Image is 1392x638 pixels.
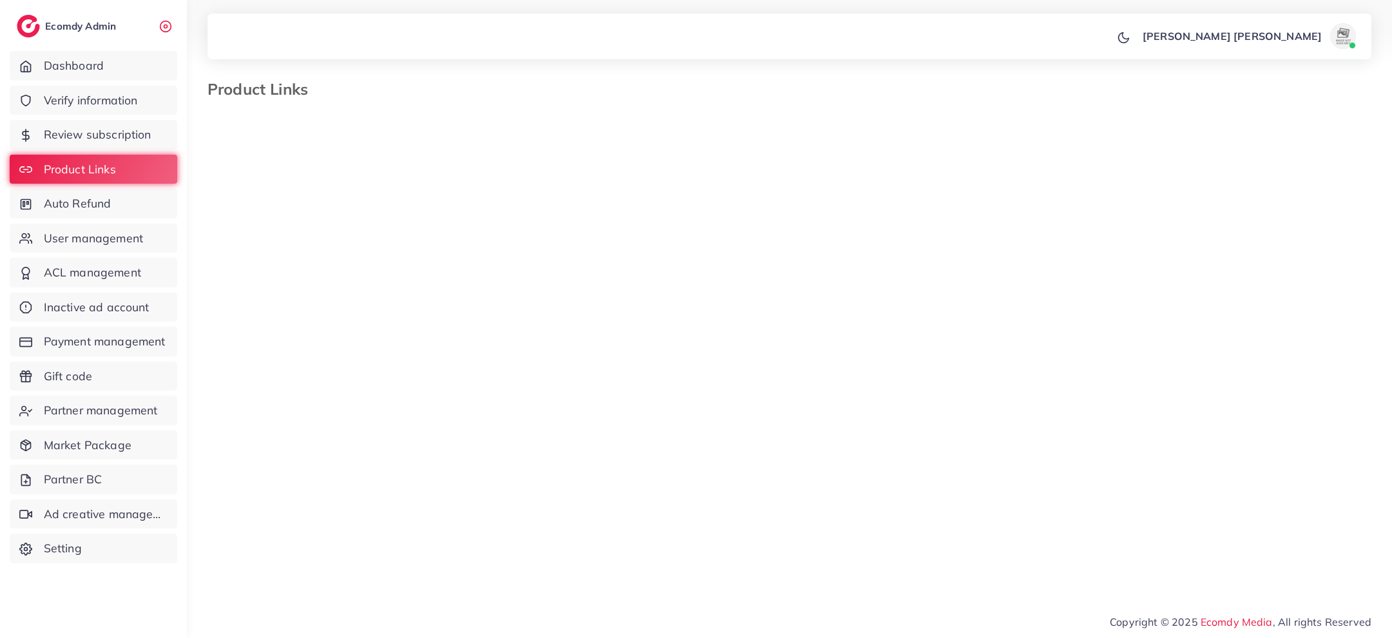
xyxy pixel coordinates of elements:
span: Gift code [44,368,92,385]
a: ACL management [10,258,177,287]
a: Payment management [10,327,177,356]
a: Dashboard [10,51,177,81]
span: Partner BC [44,471,102,488]
span: Market Package [44,437,131,454]
span: Ad creative management [44,506,168,523]
a: Gift code [10,362,177,391]
a: Market Package [10,430,177,460]
span: Payment management [44,333,166,350]
span: Auto Refund [44,195,111,212]
a: User management [10,224,177,253]
span: Setting [44,540,82,557]
a: [PERSON_NAME] [PERSON_NAME]avatar [1136,23,1361,49]
img: avatar [1330,23,1356,49]
a: logoEcomdy Admin [17,15,119,37]
span: User management [44,230,143,247]
a: Verify information [10,86,177,115]
span: ACL management [44,264,141,281]
span: Verify information [44,92,138,109]
a: Inactive ad account [10,293,177,322]
span: Inactive ad account [44,299,150,316]
span: Partner management [44,402,158,419]
img: logo [17,15,40,37]
span: Product Links [44,161,116,178]
a: Product Links [10,155,177,184]
span: Review subscription [44,126,151,143]
a: Review subscription [10,120,177,150]
a: Setting [10,534,177,563]
a: Auto Refund [10,189,177,218]
a: Partner management [10,396,177,425]
a: Partner BC [10,465,177,494]
span: Dashboard [44,57,104,74]
a: Ad creative management [10,499,177,529]
p: [PERSON_NAME] [PERSON_NAME] [1143,28,1322,44]
h2: Ecomdy Admin [45,20,119,32]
